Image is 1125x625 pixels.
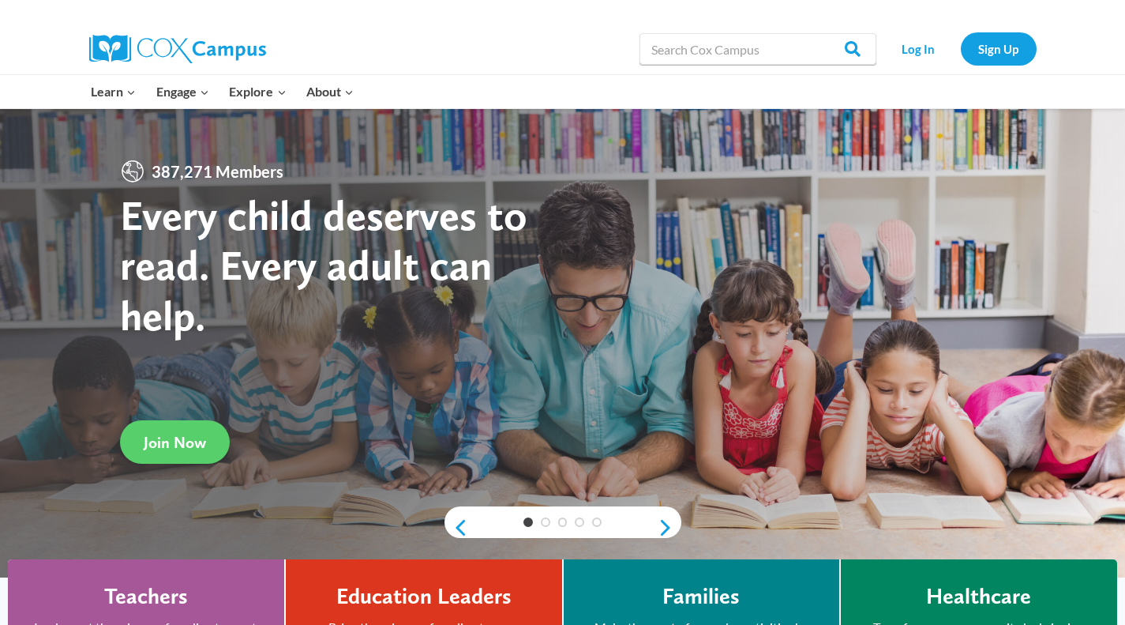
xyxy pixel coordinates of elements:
a: 1 [523,518,533,527]
a: Join Now [120,420,230,464]
a: Log In [884,32,953,65]
a: previous [444,518,468,537]
img: Cox Campus [89,35,266,63]
span: 387,271 Members [145,159,290,184]
span: Engage [156,81,209,102]
a: 2 [541,518,550,527]
span: Join Now [144,433,206,452]
input: Search Cox Campus [639,33,876,65]
h4: Education Leaders [336,583,512,610]
a: next [658,518,681,537]
a: 5 [592,518,602,527]
a: 3 [558,518,568,527]
a: Sign Up [961,32,1037,65]
span: About [306,81,354,102]
nav: Secondary Navigation [884,32,1037,65]
a: 4 [575,518,584,527]
span: Learn [91,81,136,102]
h4: Teachers [104,583,188,610]
nav: Primary Navigation [81,75,364,108]
h4: Healthcare [926,583,1031,610]
strong: Every child deserves to read. Every adult can help. [120,190,527,341]
h4: Families [662,583,740,610]
div: content slider buttons [444,512,681,544]
span: Explore [229,81,286,102]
